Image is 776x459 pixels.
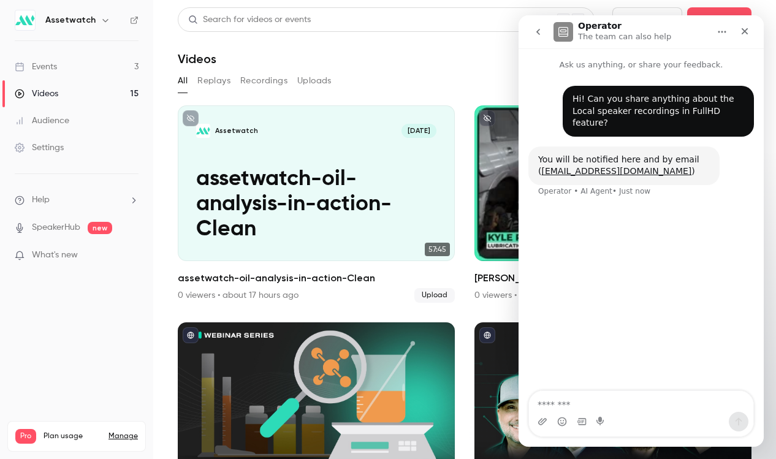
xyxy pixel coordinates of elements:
div: Videos [15,88,58,100]
a: Manage [108,431,138,441]
button: unpublished [479,110,495,126]
h6: Assetwatch [45,14,96,26]
a: assetwatch-oil-analysis-in-action-CleanAssetwatch[DATE]assetwatch-oil-analysis-in-action-Clean57:... [178,105,455,303]
span: Help [32,194,50,207]
button: New video [612,7,682,32]
div: 0 viewers • [DATE] [474,289,544,302]
span: Upload [414,288,455,303]
p: Assetwatch [215,126,258,135]
p: assetwatch-oil-analysis-in-action-Clean [196,167,436,243]
button: Uploads [297,71,332,91]
img: assetwatch-oil-analysis-in-action-Clean [196,124,210,138]
span: Pro [15,429,36,444]
span: Plan usage [44,431,101,441]
div: Settings [15,142,64,154]
button: Replays [197,71,230,91]
button: Recordings [240,71,287,91]
img: Assetwatch [15,10,35,30]
div: Audience [15,115,69,127]
h1: Videos [178,51,216,66]
span: new [88,222,112,234]
button: All [178,71,188,91]
div: 0 viewers • about 17 hours ago [178,289,299,302]
button: Schedule [687,7,751,32]
div: Search for videos or events [188,13,311,26]
iframe: Intercom live chat [519,15,764,447]
button: unpublished [183,110,199,126]
div: Events [15,61,57,73]
a: SpeakerHub [32,221,80,234]
section: Videos [178,7,751,452]
h2: assetwatch-oil-analysis-in-action-Clean [178,271,455,286]
button: published [183,327,199,343]
span: 57:45 [425,243,450,256]
button: published [479,327,495,343]
li: Kyle Privette [474,105,751,303]
li: help-dropdown-opener [15,194,139,207]
span: [DATE] [401,124,436,138]
a: 24:30[PERSON_NAME]0 viewers • [DATE]Replay [474,105,751,303]
h2: [PERSON_NAME] [474,271,751,286]
span: What's new [32,249,78,262]
li: assetwatch-oil-analysis-in-action-Clean [178,105,455,303]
